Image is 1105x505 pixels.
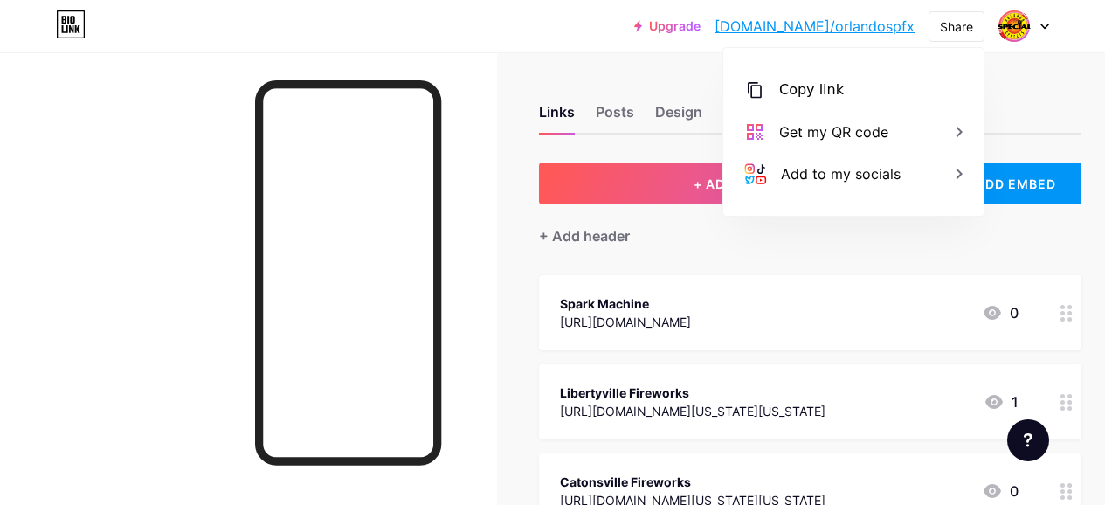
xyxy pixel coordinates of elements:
span: + ADD LINK [694,176,769,191]
div: Add to my socials [781,163,901,184]
div: Posts [596,101,634,133]
div: Libertyville Fireworks [560,384,825,402]
div: [URL][DOMAIN_NAME] [560,313,691,331]
div: Spark Machine [560,294,691,313]
img: orlandospfx [998,10,1031,43]
div: Design [655,101,702,133]
div: Get my QR code [779,121,888,142]
div: [URL][DOMAIN_NAME][US_STATE][US_STATE] [560,402,825,420]
div: + ADD EMBED [937,163,1081,204]
div: Catonsville Fireworks [560,473,825,491]
div: + Add header [539,225,630,246]
a: [DOMAIN_NAME]/orlandospfx [715,16,915,37]
div: Share [940,17,973,36]
a: Upgrade [634,19,701,33]
div: 0 [982,481,1019,502]
div: 0 [982,302,1019,323]
div: 1 [984,391,1019,412]
div: Copy link [779,80,844,100]
button: + ADD LINK [539,163,923,204]
div: Links [539,101,575,133]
